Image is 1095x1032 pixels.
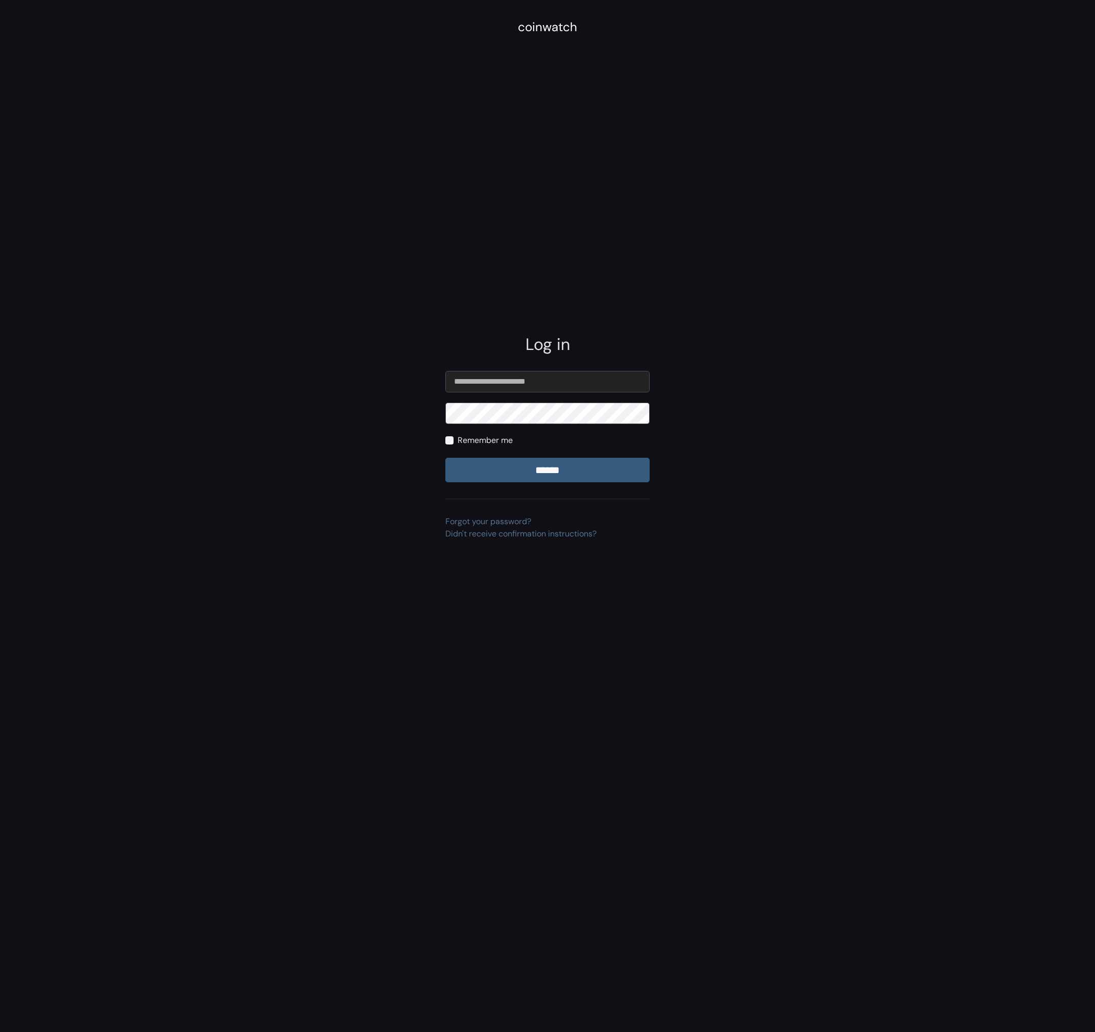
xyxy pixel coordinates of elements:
[518,18,577,36] div: coinwatch
[518,23,577,34] a: coinwatch
[445,335,650,354] h2: Log in
[445,516,531,527] a: Forgot your password?
[458,434,513,447] label: Remember me
[445,528,597,539] a: Didn't receive confirmation instructions?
